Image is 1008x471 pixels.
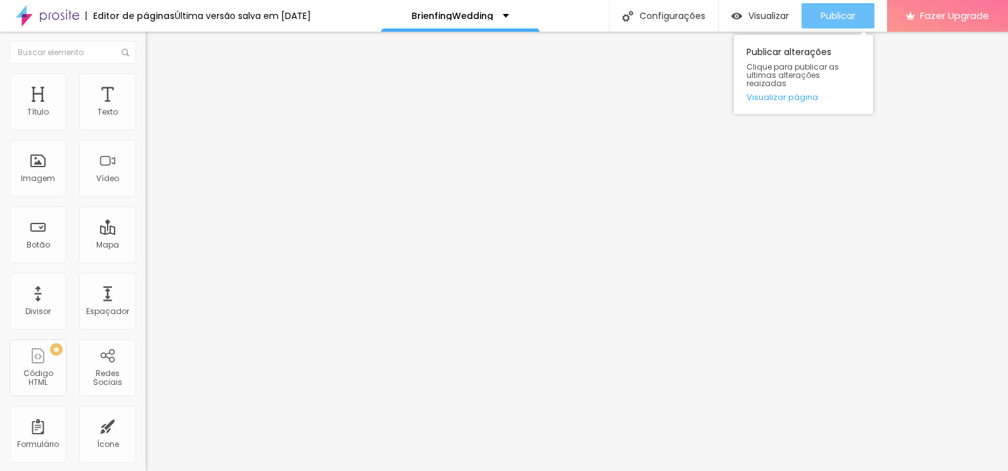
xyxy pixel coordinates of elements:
[122,49,129,56] img: Icone
[21,174,55,183] div: Imagem
[412,11,493,20] p: BrienfingWedding
[821,11,855,21] span: Publicar
[25,307,51,316] div: Divisor
[27,108,49,116] div: Título
[86,307,129,316] div: Espaçador
[85,11,175,20] div: Editor de páginas
[98,108,118,116] div: Texto
[97,440,119,449] div: Ícone
[748,11,789,21] span: Visualizar
[802,3,874,28] button: Publicar
[747,93,860,101] a: Visualizar página
[734,35,873,114] div: Publicar alterações
[17,440,59,449] div: Formulário
[9,41,136,64] input: Buscar elemento
[146,32,1008,471] iframe: Editor
[622,11,633,22] img: Icone
[96,174,119,183] div: Vídeo
[27,241,50,249] div: Botão
[13,369,63,387] div: Código HTML
[747,63,860,88] span: Clique para publicar as ultimas alterações reaizadas
[920,10,989,21] span: Fazer Upgrade
[175,11,311,20] div: Última versão salva em [DATE]
[719,3,802,28] button: Visualizar
[96,241,119,249] div: Mapa
[731,11,742,22] img: view-1.svg
[82,369,132,387] div: Redes Sociais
